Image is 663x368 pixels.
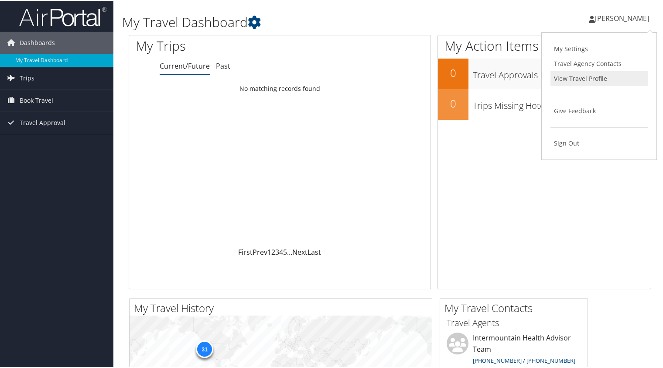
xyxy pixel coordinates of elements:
a: [PHONE_NUMBER] / [PHONE_NUMBER] [473,356,575,364]
td: No matching records found [129,80,431,96]
h2: My Travel Contacts [444,300,588,315]
img: airportal-logo.png [19,6,106,26]
a: Travel Agency Contacts [550,56,648,70]
h1: My Action Items [438,36,651,54]
span: Travel Approval [20,111,65,133]
a: Last [308,246,321,256]
span: Trips [20,66,34,88]
span: Book Travel [20,89,53,111]
h1: My Trips [136,36,298,54]
h3: Trips Missing Hotels [473,94,651,111]
a: 0Trips Missing Hotels [438,88,651,119]
a: Sign Out [550,135,648,150]
a: My Settings [550,41,648,56]
a: 4 [279,246,283,256]
a: Current/Future [160,60,210,70]
a: Past [216,60,230,70]
h1: My Travel Dashboard [122,12,479,31]
span: [PERSON_NAME] [595,13,649,22]
a: View Travel Profile [550,70,648,85]
span: … [287,246,292,256]
a: [PERSON_NAME] [589,4,658,31]
a: Give Feedback [550,103,648,118]
a: Prev [253,246,267,256]
a: 2 [271,246,275,256]
h3: Travel Agents [447,316,581,328]
a: First [238,246,253,256]
a: 3 [275,246,279,256]
div: 31 [196,340,213,357]
a: 5 [283,246,287,256]
h3: Travel Approvals Pending (Advisor Booked) [473,64,651,80]
h2: 0 [438,95,468,110]
h2: My Travel History [134,300,432,315]
a: Next [292,246,308,256]
a: 0Travel Approvals Pending (Advisor Booked) [438,58,651,88]
span: Dashboards [20,31,55,53]
h2: 0 [438,65,468,80]
a: 1 [267,246,271,256]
